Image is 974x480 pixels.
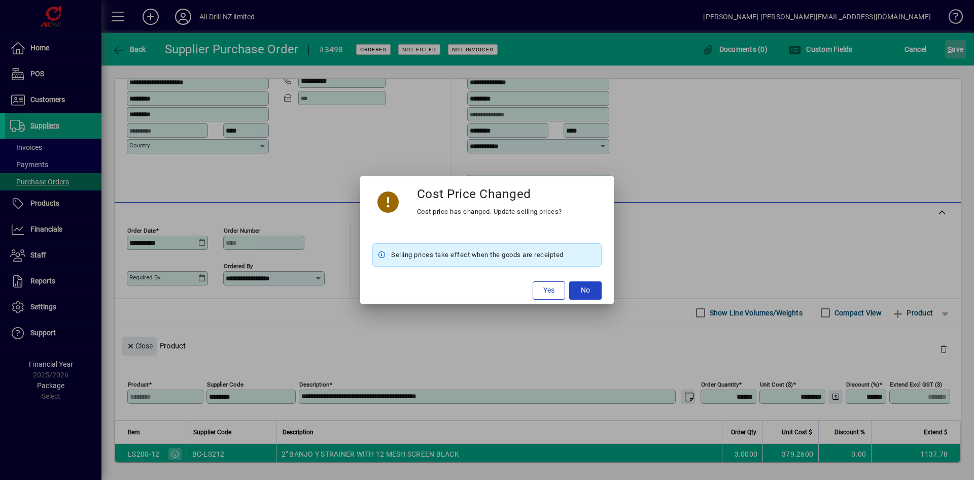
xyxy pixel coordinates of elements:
[543,285,554,296] span: Yes
[533,281,565,300] button: Yes
[417,206,562,218] div: Cost price has changed. Update selling prices?
[569,281,602,300] button: No
[391,249,564,261] span: Selling prices take effect when the goods are receipted
[581,285,590,296] span: No
[417,186,531,201] h3: Cost Price Changed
